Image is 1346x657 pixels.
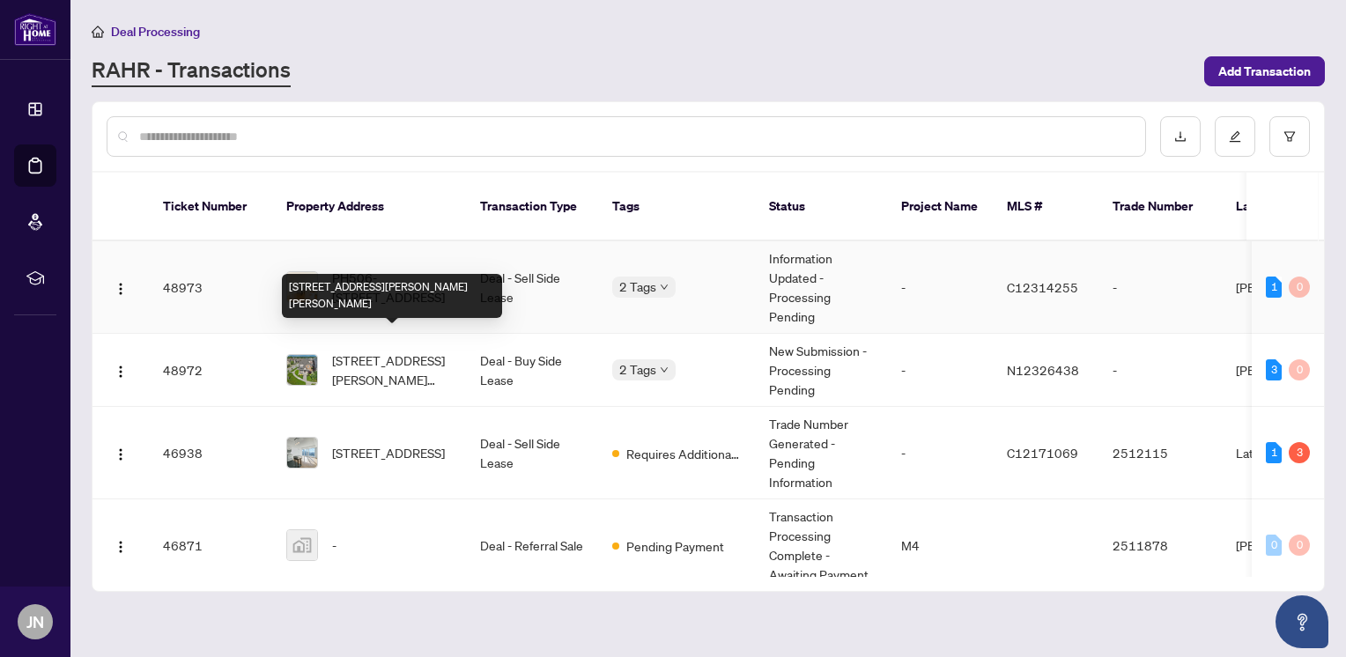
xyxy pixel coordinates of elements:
td: New Submission - Processing Pending [755,334,887,407]
td: Transaction Processing Complete - Awaiting Payment [755,499,887,592]
button: Add Transaction [1204,56,1325,86]
td: 46871 [149,499,272,592]
button: edit [1215,116,1255,157]
th: Tags [598,173,755,241]
span: JN [26,609,44,634]
div: 1 [1266,277,1282,298]
td: - [887,334,993,407]
img: Logo [114,447,128,461]
span: 2 Tags [619,277,656,297]
td: 2512115 [1098,407,1222,499]
td: 2511878 [1098,499,1222,592]
span: down [660,283,669,292]
button: Logo [107,439,135,467]
img: thumbnail-img [287,438,317,468]
span: 2 Tags [619,359,656,380]
td: Deal - Buy Side Lease [466,334,598,407]
span: [STREET_ADDRESS][PERSON_NAME][PERSON_NAME] [332,351,452,389]
span: filter [1283,130,1296,143]
button: Logo [107,531,135,559]
img: Logo [114,365,128,379]
th: Property Address [272,173,466,241]
td: 48973 [149,241,272,334]
span: Add Transaction [1218,57,1311,85]
td: Deal - Sell Side Lease [466,407,598,499]
td: M4 [887,499,993,592]
td: - [1098,241,1222,334]
span: Deal Processing [111,24,200,40]
th: Project Name [887,173,993,241]
td: 46938 [149,407,272,499]
a: RAHR - Transactions [92,55,291,87]
span: C12171069 [1007,445,1078,461]
th: Ticket Number [149,173,272,241]
td: Deal - Referral Sale [466,499,598,592]
span: [STREET_ADDRESS] [332,443,445,462]
img: thumbnail-img [287,530,317,560]
button: Open asap [1276,595,1328,648]
span: PH506-[STREET_ADDRESS] [332,268,452,306]
td: 48972 [149,334,272,407]
div: 0 [1289,535,1310,556]
span: Pending Payment [626,536,724,556]
img: thumbnail-img [287,272,317,302]
span: home [92,26,104,38]
img: Logo [114,282,128,296]
span: N12326438 [1007,362,1079,378]
td: Deal - Sell Side Lease [466,241,598,334]
td: - [887,241,993,334]
td: - [1098,334,1222,407]
span: C12314255 [1007,279,1078,295]
div: 0 [1289,359,1310,380]
div: 1 [1266,442,1282,463]
button: Logo [107,273,135,301]
div: 0 [1289,277,1310,298]
span: Requires Additional Docs [626,444,741,463]
span: down [660,365,669,374]
th: MLS # [993,173,1098,241]
button: filter [1269,116,1310,157]
button: download [1160,116,1201,157]
th: Transaction Type [466,173,598,241]
th: Status [755,173,887,241]
span: download [1174,130,1187,143]
td: Trade Number Generated - Pending Information [755,407,887,499]
div: 3 [1266,359,1282,380]
div: 3 [1289,442,1310,463]
img: logo [14,13,56,46]
td: Information Updated - Processing Pending [755,241,887,334]
td: - [887,407,993,499]
th: Trade Number [1098,173,1222,241]
span: - [332,535,336,555]
img: thumbnail-img [287,355,317,385]
button: Logo [107,356,135,384]
span: edit [1229,130,1241,143]
div: 0 [1266,535,1282,556]
img: Logo [114,540,128,554]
